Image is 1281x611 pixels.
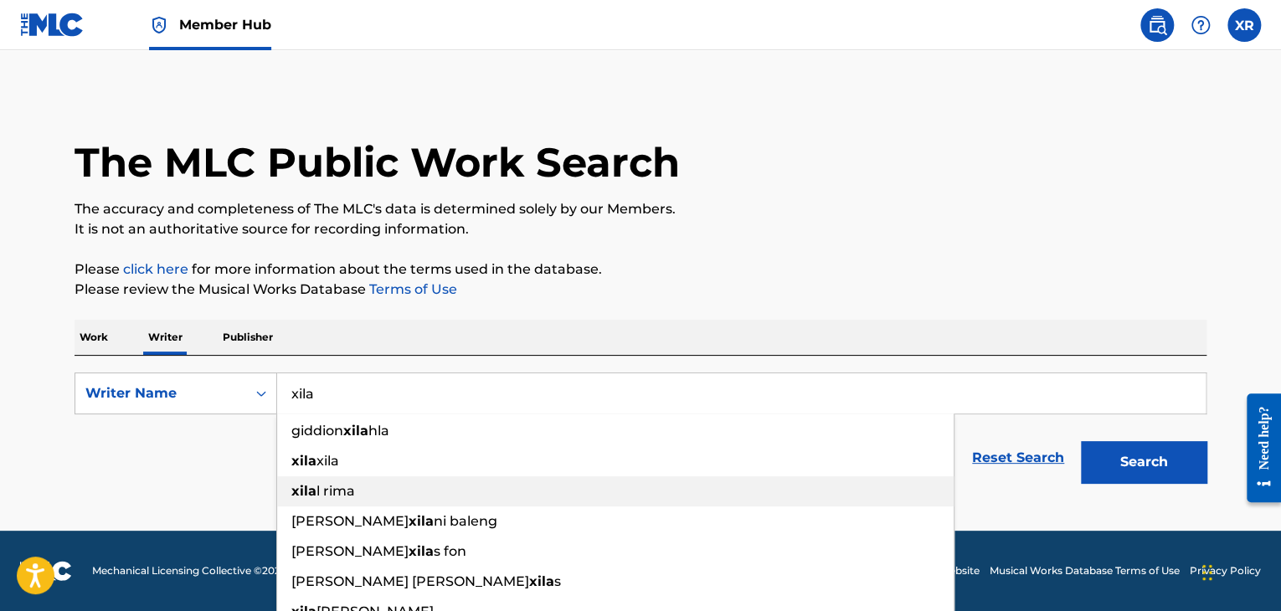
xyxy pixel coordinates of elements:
img: Top Rightsholder [149,15,169,35]
div: User Menu [1227,8,1261,42]
p: Please for more information about the terms used in the database. [75,259,1206,280]
p: The accuracy and completeness of The MLC's data is determined solely by our Members. [75,199,1206,219]
span: Member Hub [179,15,271,34]
span: xila [316,453,339,469]
iframe: Chat Widget [1197,531,1281,611]
span: Mechanical Licensing Collective © 2025 [92,563,286,578]
img: search [1147,15,1167,35]
a: Public Search [1140,8,1174,42]
p: It is not an authoritative source for recording information. [75,219,1206,239]
div: Drag [1202,547,1212,598]
h1: The MLC Public Work Search [75,137,680,187]
span: l rima [316,483,355,499]
span: ni baleng [434,513,497,529]
a: Reset Search [964,439,1073,476]
strong: xila [291,483,316,499]
div: Help [1184,8,1217,42]
img: MLC Logo [20,13,85,37]
span: s [554,573,561,589]
span: [PERSON_NAME] [291,513,409,529]
button: Search [1081,441,1206,483]
a: Musical Works Database Terms of Use [990,563,1180,578]
a: Privacy Policy [1190,563,1261,578]
span: giddion [291,423,343,439]
img: logo [20,561,72,581]
img: help [1191,15,1211,35]
p: Work [75,320,113,355]
a: click here [123,261,188,277]
span: hla [368,423,389,439]
span: [PERSON_NAME] [291,543,409,559]
p: Please review the Musical Works Database [75,280,1206,300]
strong: xila [291,453,316,469]
strong: xila [343,423,368,439]
strong: xila [529,573,554,589]
form: Search Form [75,372,1206,491]
strong: xila [409,543,434,559]
iframe: Resource Center [1234,381,1281,516]
a: Terms of Use [366,281,457,297]
span: [PERSON_NAME] [PERSON_NAME] [291,573,529,589]
p: Publisher [218,320,278,355]
strong: xila [409,513,434,529]
p: Writer [143,320,188,355]
span: s fon [434,543,466,559]
div: Writer Name [85,383,236,403]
